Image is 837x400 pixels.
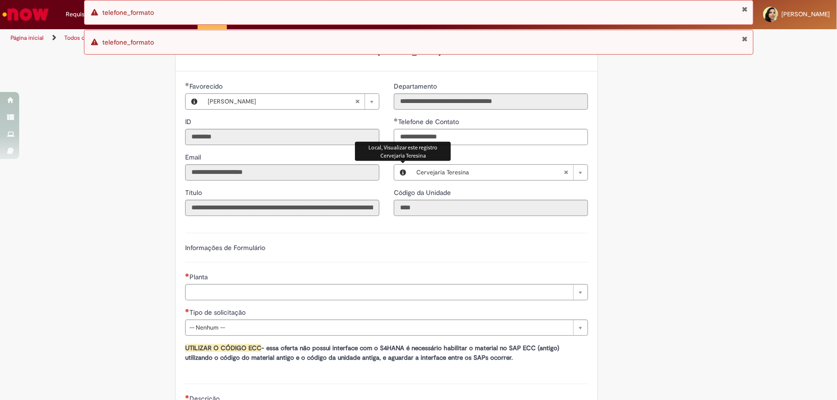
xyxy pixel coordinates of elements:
[398,117,461,126] span: Telefone de Contato
[189,273,210,281] span: Necessários - Planta
[394,200,588,216] input: Código da Unidade
[394,93,588,110] input: Departamento
[208,94,355,109] span: [PERSON_NAME]
[394,81,439,91] label: Somente leitura - Departamento
[203,94,379,109] a: [PERSON_NAME]Limpar campo Favorecido
[66,10,99,19] span: Requisições
[261,344,264,352] strong: -
[742,5,748,13] button: Fechar Notificação
[781,10,830,18] span: [PERSON_NAME]
[7,29,551,47] ul: Trilhas de página
[11,34,44,42] a: Página inicial
[185,309,189,312] span: Necessários
[185,243,265,252] label: Informações de Formulário
[185,129,379,145] input: ID
[350,94,365,109] abbr: Limpar campo Favorecido
[185,82,189,86] span: Obrigatório Preenchido
[185,152,203,162] label: Somente leitura - Email
[412,165,588,180] a: Cervejaria TeresinaLimpar campo Local
[186,94,203,109] button: Favorecido, Visualizar este registro Sylvya Roberta Araujo Rodrigues
[185,188,204,197] span: Somente leitura - Título
[189,308,248,317] span: Tipo de solicitação
[742,35,748,43] button: Fechar Notificação
[185,188,204,197] label: Somente leitura - Título
[103,8,154,17] span: telefone_formato
[185,273,189,277] span: Necessários
[185,117,193,126] span: Somente leitura - ID
[64,34,115,42] a: Todos os Catálogos
[185,200,379,216] input: Título
[185,395,189,399] span: Necessários
[394,129,588,145] input: Telefone de Contato
[185,284,588,300] a: Limpar campo Planta
[189,82,224,91] span: Necessários - Favorecido
[185,117,193,126] label: Somente leitura - ID
[1,5,50,24] img: ServiceNow
[394,188,453,197] span: Somente leitura - Código da Unidade
[394,165,412,180] button: Local, Visualizar este registro Cervejaria Teresina
[185,164,379,181] input: Email
[189,320,568,335] span: -- Nenhum --
[103,38,154,46] span: telefone_formato
[394,118,398,122] span: Obrigatório Preenchido
[416,165,564,180] span: Cervejaria Teresina
[355,142,451,161] div: Local, Visualizar este registro Cervejaria Teresina
[185,344,261,352] strong: UTILIZAR O CÓDIGO ECC
[394,188,453,197] label: Somente leitura - Código da Unidade
[559,165,573,180] abbr: Limpar campo Local
[185,344,559,362] span: essa oferta não possui interface com o S4HANA é necessário habilitar o material no SAP ECC (antig...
